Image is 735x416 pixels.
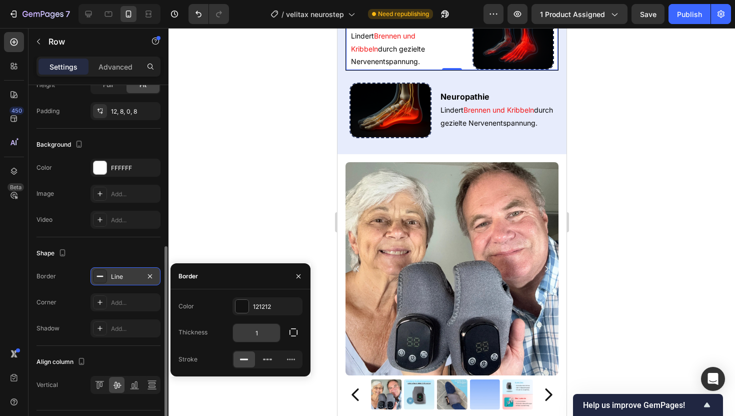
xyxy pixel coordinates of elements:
[631,4,664,24] button: Save
[253,302,300,311] div: 121212
[701,367,725,391] div: Open Intercom Messenger
[286,9,344,20] span: velitax neurostep
[178,328,207,337] div: Thickness
[48,36,133,48] p: Row
[531,4,627,24] button: 1 product assigned
[36,298,56,307] div: Corner
[12,55,94,110] img: image_demo.jpg
[677,9,702,20] div: Publish
[7,183,24,191] div: Beta
[36,107,59,116] div: Padding
[378,10,429,19] span: Need republishing
[178,272,198,281] div: Border
[139,81,146,90] span: Fit
[233,324,280,342] input: Auto
[102,63,217,75] h2: Neuropathie
[188,4,229,24] div: Undo/Redo
[36,163,52,172] div: Color
[36,272,56,281] div: Border
[9,107,24,115] div: 450
[9,358,27,375] button: Carousel Back Arrow
[111,272,140,281] div: Line
[126,78,196,86] span: Brennen und Kribbeln
[111,107,158,116] div: 12, 8, 0, 8
[103,81,113,90] span: Full
[16,237,24,245] button: Carousel Back Arrow
[281,9,284,20] span: /
[36,355,87,369] div: Align column
[36,81,55,90] div: Height
[202,358,219,375] button: Carousel Next Arrow
[668,4,710,24] button: Publish
[178,355,197,364] div: Stroke
[103,76,216,101] p: Lindert durch gezielte Nervenentspannung.
[337,28,566,416] iframe: Design area
[65,8,70,20] p: 7
[36,247,68,260] div: Shape
[111,324,158,333] div: Add...
[49,62,77,72] p: Settings
[111,190,158,199] div: Add...
[583,399,713,411] button: Show survey - Help us improve GemPages!
[540,9,605,20] span: 1 product assigned
[98,62,132,72] p: Advanced
[583,400,701,410] span: Help us improve GemPages!
[36,189,54,198] div: Image
[178,302,194,311] div: Color
[640,10,656,19] span: Save
[36,380,58,389] div: Vertical
[36,138,85,152] div: Background
[36,324,59,333] div: Shadow
[205,237,213,245] button: Carousel Next Arrow
[111,298,158,307] div: Add...
[111,216,158,225] div: Add...
[36,215,52,224] div: Video
[4,4,74,24] button: 7
[111,164,158,173] div: FFFFFF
